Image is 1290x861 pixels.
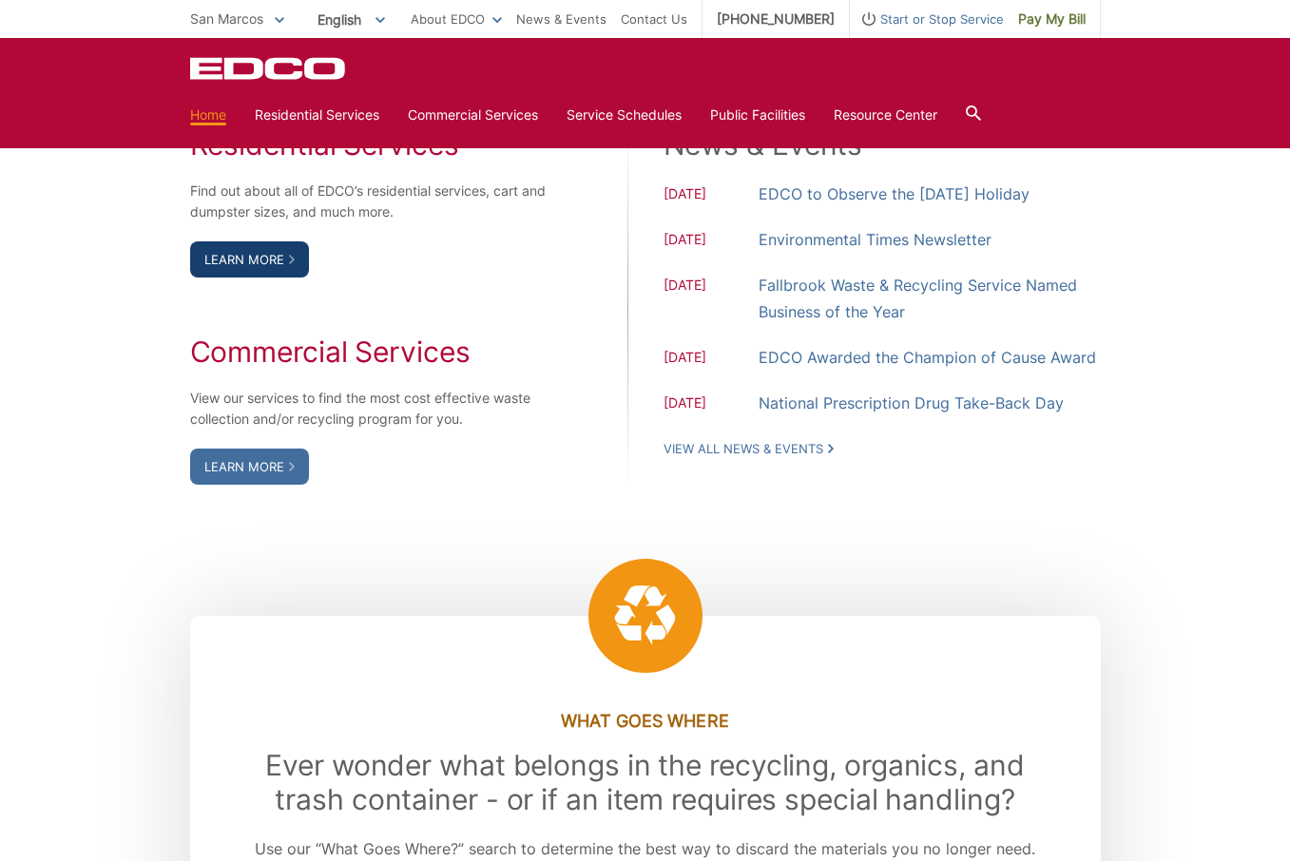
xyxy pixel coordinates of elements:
[233,748,1058,816] h2: Ever wonder what belongs in the recycling, organics, and trash container - or if an item requires...
[759,226,992,253] a: Environmental Times Newsletter
[759,272,1101,325] a: Fallbrook Waste & Recycling Service Named Business of the Year
[190,181,549,222] p: Find out about all of EDCO’s residential services, cart and dumpster sizes, and much more.
[834,105,937,125] a: Resource Center
[664,183,759,207] span: [DATE]
[1018,9,1086,29] span: Pay My Bill
[759,344,1096,371] a: EDCO Awarded the Champion of Cause Award
[190,449,309,485] a: Learn More
[190,335,549,369] h2: Commercial Services
[664,275,759,325] span: [DATE]
[408,105,538,125] a: Commercial Services
[190,388,549,430] p: View our services to find the most cost effective waste collection and/or recycling program for you.
[516,9,606,29] a: News & Events
[567,105,682,125] a: Service Schedules
[255,105,379,125] a: Residential Services
[664,392,759,416] span: [DATE]
[664,229,759,253] span: [DATE]
[190,241,309,277] a: Learn More
[190,10,263,27] span: San Marcos
[190,105,226,125] a: Home
[621,9,687,29] a: Contact Us
[303,4,399,35] span: English
[759,390,1064,416] a: National Prescription Drug Take-Back Day
[190,57,348,80] a: EDCD logo. Return to the homepage.
[759,181,1030,207] a: EDCO to Observe the [DATE] Holiday
[664,440,834,457] a: View All News & Events
[411,9,502,29] a: About EDCO
[664,347,759,371] span: [DATE]
[233,711,1058,732] h3: What Goes Where
[710,105,805,125] a: Public Facilities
